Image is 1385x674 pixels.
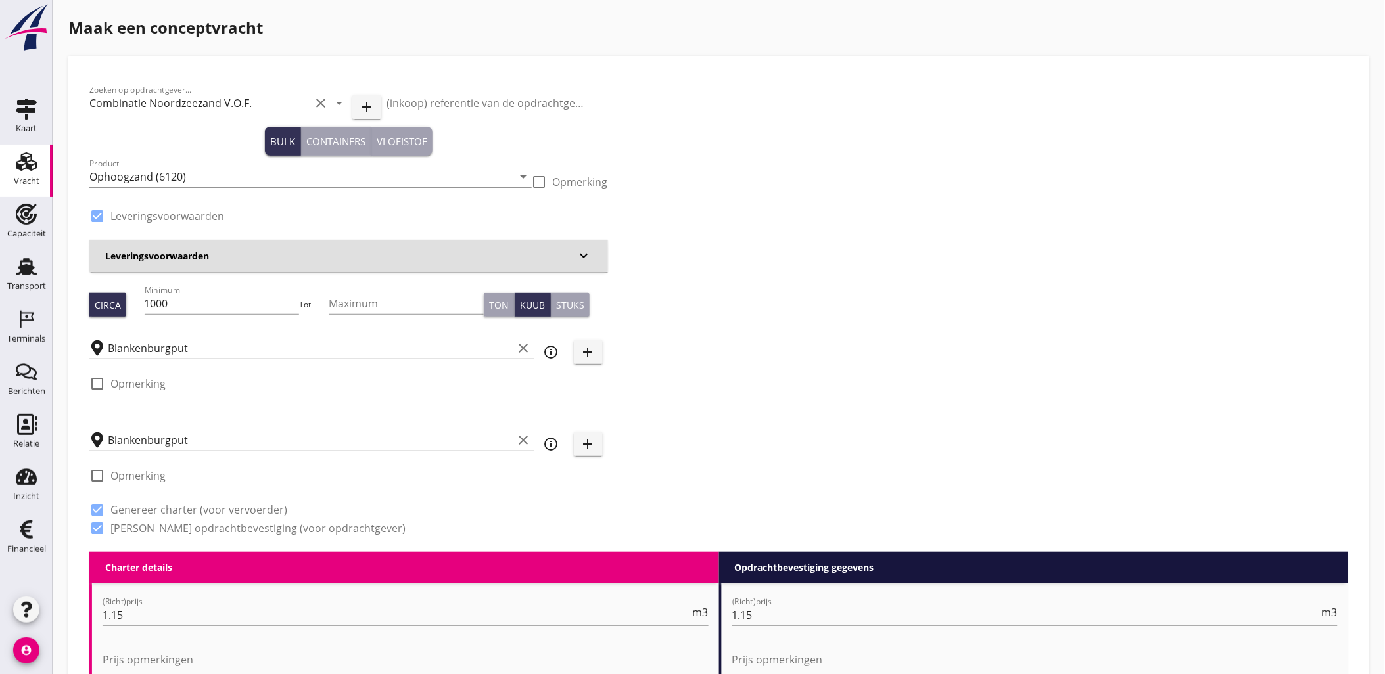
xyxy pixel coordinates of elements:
button: Vloeistof [371,127,433,156]
div: Tot [299,299,329,311]
div: Inzicht [13,492,39,501]
input: Minimum [145,293,300,314]
input: (inkoop) referentie van de opdrachtgever [387,93,607,114]
h3: Leveringsvoorwaarden [105,249,576,263]
label: Opmerking [110,377,166,390]
i: account_circle [13,637,39,663]
i: clear [313,95,329,111]
div: Relatie [13,439,39,448]
input: Product [89,166,513,187]
div: Transport [7,282,46,290]
input: (Richt)prijs [732,604,1320,625]
div: Financieel [7,545,46,553]
button: Kuub [515,293,551,317]
label: Opmerking [110,469,166,482]
button: Containers [301,127,371,156]
div: Containers [306,134,365,149]
i: arrow_drop_down [331,95,347,111]
div: Vloeistof [377,134,427,149]
i: clear [516,432,532,448]
label: [PERSON_NAME] opdrachtbevestiging (voor opdrachtgever) [110,522,406,535]
span: m3 [693,607,709,618]
label: Genereer charter (voor vervoerder) [110,503,287,516]
button: Bulk [265,127,301,156]
div: Stuks [556,298,584,312]
i: add [580,436,596,452]
i: info_outline [544,344,559,360]
input: Losplaats [108,430,513,451]
button: Ton [484,293,515,317]
button: Circa [89,293,126,317]
div: Capaciteit [7,229,46,238]
div: Kuub [520,298,545,312]
label: Leveringsvoorwaarden [110,210,224,223]
i: add [359,99,375,115]
span: m3 [1322,607,1338,618]
img: logo-small.a267ee39.svg [3,3,50,52]
label: Opmerking [553,175,608,189]
div: Terminals [7,334,45,343]
input: Maximum [329,293,484,314]
div: Ton [489,298,509,312]
div: Kaart [16,124,37,133]
i: keyboard_arrow_down [576,248,592,263]
button: Stuks [551,293,590,317]
div: Bulk [270,134,295,149]
h1: Maak een conceptvracht [68,16,1369,39]
i: arrow_drop_down [516,169,532,185]
div: Vracht [14,177,39,185]
input: (Richt)prijs [103,604,690,625]
div: Circa [95,298,121,312]
i: info_outline [544,436,559,452]
input: Zoeken op opdrachtgever... [89,93,310,114]
i: add [580,344,596,360]
div: Berichten [8,387,45,395]
i: clear [516,340,532,356]
input: Laadplaats [108,338,513,359]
